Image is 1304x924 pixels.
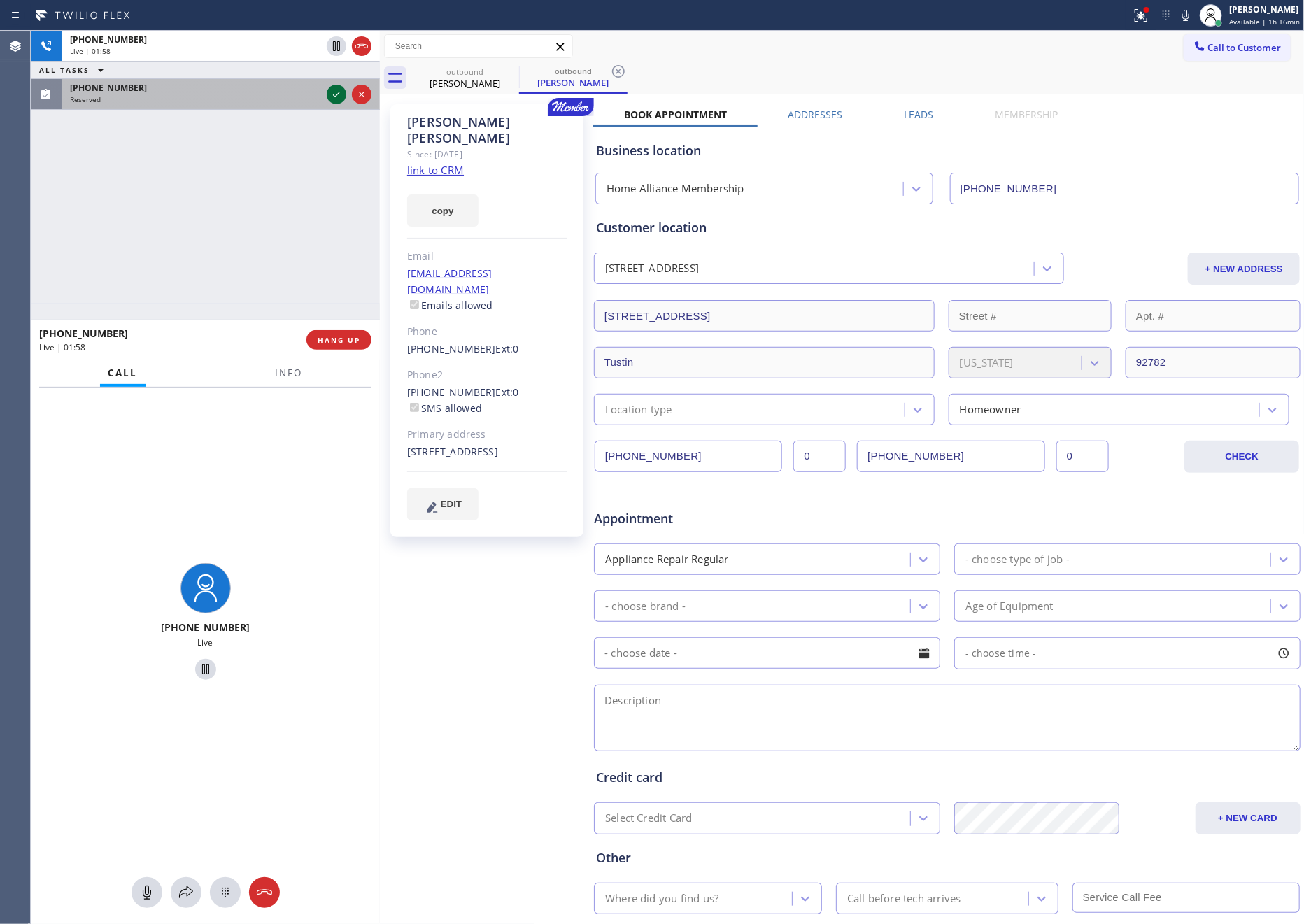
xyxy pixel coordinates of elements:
[352,36,371,56] button: Hang up
[318,335,360,345] span: HANG UP
[594,300,935,332] input: Address
[520,76,626,89] div: [PERSON_NAME]
[624,108,727,121] label: Book Appointment
[327,85,346,104] button: Accept
[31,62,118,78] button: ALL TASKS
[39,341,85,353] span: Live | 01:58
[605,261,699,277] div: [STREET_ADDRESS]
[904,108,933,121] label: Leads
[352,85,371,104] button: Reject
[607,181,744,197] div: Home Alliance Membership
[161,620,250,634] span: [PHONE_NUMBER]
[410,403,419,412] input: SMS allowed
[306,330,371,350] button: HANG UP
[1072,883,1301,913] input: Service Call Fee
[70,34,147,45] span: [PHONE_NUMBER]
[960,401,1021,418] div: Homeowner
[407,324,567,340] div: Phone
[520,62,626,92] div: Ellie Lee
[327,36,346,56] button: Hold Customer
[1056,441,1109,472] input: Ext. 2
[171,877,201,908] button: Open directory
[595,441,782,472] input: Phone Number
[1126,300,1300,332] input: Apt. #
[70,94,101,104] span: Reserved
[793,441,846,472] input: Ext.
[520,66,626,76] div: outbound
[596,141,1298,160] div: Business location
[132,877,162,908] button: Mute
[407,401,482,415] label: SMS allowed
[407,367,567,383] div: Phone2
[1184,441,1300,473] button: CHECK
[1208,41,1282,54] span: Call to Customer
[267,360,311,387] button: Info
[108,367,138,379] span: Call
[407,385,496,399] a: [PHONE_NUMBER]
[965,646,1037,660] span: - choose time -
[605,890,718,907] div: Where did you find us?
[1184,34,1291,61] button: Call to Customer
[385,35,572,57] input: Search
[596,218,1298,237] div: Customer location
[605,401,672,418] div: Location type
[995,108,1058,121] label: Membership
[407,299,493,312] label: Emails allowed
[605,598,686,614] div: - choose brand -
[605,811,693,827] div: Select Credit Card
[965,551,1070,567] div: - choose type of job -
[847,890,961,907] div: Call before tech arrives
[70,82,147,94] span: [PHONE_NUMBER]
[1126,347,1300,378] input: ZIP
[496,385,519,399] span: Ext: 0
[949,300,1112,332] input: Street #
[407,427,567,443] div: Primary address
[407,146,567,162] div: Since: [DATE]
[857,441,1044,472] input: Phone Number 2
[496,342,519,355] span: Ext: 0
[1188,253,1300,285] button: + NEW ADDRESS
[412,62,518,94] div: Ellie Lee
[198,637,213,648] span: Live
[1229,17,1300,27] span: Available | 1h 16min
[407,266,492,296] a: [EMAIL_ADDRESS][DOMAIN_NAME]
[276,367,303,379] span: Info
[39,65,90,75] span: ALL TASKS
[407,342,496,355] a: [PHONE_NUMBER]
[965,598,1054,614] div: Age of Equipment
[100,360,146,387] button: Call
[39,327,128,340] span: [PHONE_NUMBER]
[70,46,111,56] span: Live | 01:58
[410,300,419,309] input: Emails allowed
[594,347,935,378] input: City
[594,637,940,669] input: - choose date -
[1176,6,1196,25] button: Mute
[407,194,479,227] button: copy
[412,66,518,77] div: outbound
[441,499,462,509] span: EDIT
[1229,3,1300,15] div: [PERSON_NAME]
[594,509,828,528] span: Appointment
[407,488,479,520] button: EDIT
[407,114,567,146] div: [PERSON_NAME] [PERSON_NAME]
[249,877,280,908] button: Hang up
[407,444,567,460] div: [STREET_ADDRESS]
[1196,802,1301,834] button: + NEW CARD
[788,108,843,121] label: Addresses
[407,248,567,264] div: Email
[596,768,1298,787] div: Credit card
[210,877,241,908] button: Open dialpad
[412,77,518,90] div: [PERSON_NAME]
[950,173,1299,204] input: Phone Number
[195,659,216,680] button: Hold Customer
[407,163,464,177] a: link to CRM
[596,848,1298,867] div: Other
[605,551,729,567] div: Appliance Repair Regular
